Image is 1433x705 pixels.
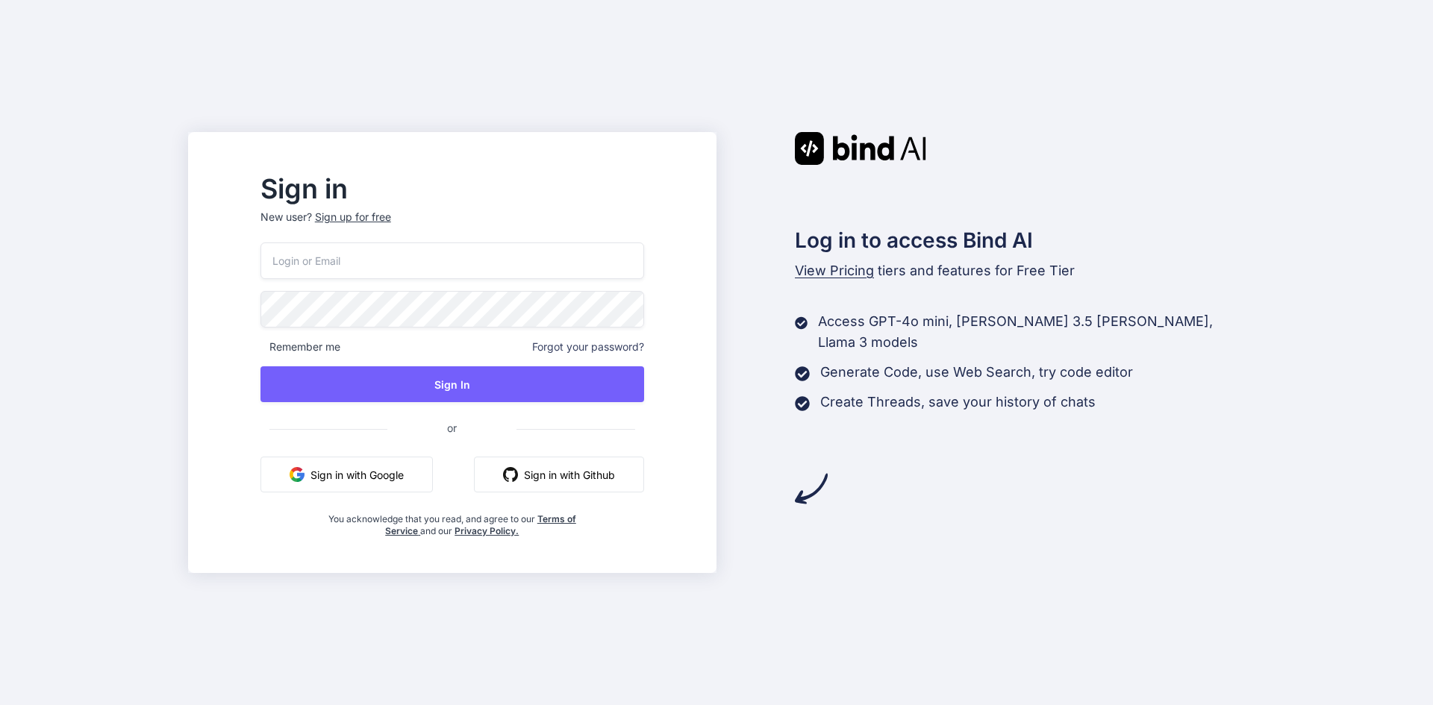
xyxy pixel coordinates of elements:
img: Bind AI logo [795,132,926,165]
img: google [290,467,305,482]
p: Generate Code, use Web Search, try code editor [820,362,1133,383]
span: Remember me [260,339,340,354]
input: Login or Email [260,242,644,279]
span: or [387,410,516,446]
span: View Pricing [795,263,874,278]
p: Access GPT-4o mini, [PERSON_NAME] 3.5 [PERSON_NAME], Llama 3 models [818,311,1245,353]
div: Sign up for free [315,210,391,225]
a: Terms of Service [385,513,576,536]
h2: Sign in [260,177,644,201]
img: github [503,467,518,482]
button: Sign in with Google [260,457,433,492]
button: Sign in with Github [474,457,644,492]
img: arrow [795,472,828,505]
a: Privacy Policy. [455,525,519,536]
button: Sign In [260,366,644,402]
span: Forgot your password? [532,339,644,354]
p: Create Threads, save your history of chats [820,392,1096,413]
h2: Log in to access Bind AI [795,225,1246,256]
div: You acknowledge that you read, and agree to our and our [324,504,580,537]
p: New user? [260,210,644,242]
p: tiers and features for Free Tier [795,260,1246,281]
